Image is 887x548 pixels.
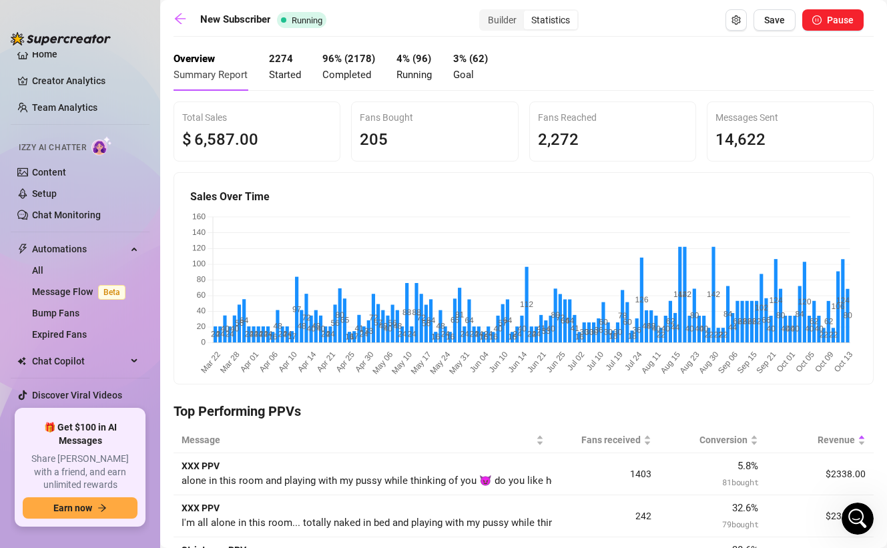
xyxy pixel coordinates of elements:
span: Save [764,15,785,25]
span: .00 [235,130,258,149]
span: Goal [453,69,474,81]
td: $2338.00 [766,453,874,495]
span: setting [731,15,741,25]
th: Revenue [766,427,874,453]
div: Fans Bought [360,110,509,125]
span: Chat Copilot [32,350,127,372]
button: Open Exit Rules [725,9,747,31]
strong: XXX PPV [182,503,220,513]
span: thunderbolt [17,244,28,254]
a: Creator Analytics [32,70,139,91]
strong: 96 % ( 2178 ) [322,53,375,65]
td: 1403 [552,453,659,495]
a: Team Analytics [32,102,97,113]
a: Content [32,167,66,178]
button: Pause [802,9,864,31]
span: Izzy AI Chatter [19,142,86,154]
span: 14,622 [715,130,766,149]
span: 5.8 % [737,460,758,472]
span: Pause [827,15,854,25]
span: Beta [98,285,125,300]
span: alone in this room and playing with my pussy while thinking of you 😈 do you like hearing my moan ... [182,475,858,487]
span: Fans received [560,433,641,447]
th: Message [174,427,552,453]
button: Save Flow [754,9,796,31]
strong: 3% (62) [453,53,488,65]
strong: 4 % ( 96 ) [396,53,431,65]
strong: 2274 [269,53,293,65]
img: logo-BBDzfeDw.svg [11,32,111,45]
a: Setup [32,188,57,199]
h5: Sales Over Time [190,189,857,205]
a: Expired Fans [32,329,87,340]
a: Discover Viral Videos [32,390,122,400]
span: Share [PERSON_NAME] with a friend, and earn unlimited rewards [23,453,137,492]
span: Started [269,69,301,81]
span: arrow-right [97,503,107,513]
td: 242 [552,495,659,537]
span: Running [292,15,322,25]
span: Automations [32,238,127,260]
a: Message FlowBeta [32,286,131,297]
span: 🎁 Get $100 in AI Messages [23,421,137,447]
span: Completed [322,69,371,81]
span: Earn now [53,503,92,513]
div: Messages Sent [715,110,865,125]
strong: Overview [174,53,215,65]
span: Running [396,69,432,81]
td: $2334.00 [766,495,874,537]
span: 81 bought [722,477,758,487]
span: Revenue [774,433,855,447]
span: 6,587 [194,130,235,149]
span: Conversion [667,433,748,447]
div: Builder [481,11,524,29]
span: pause-circle [812,15,822,25]
strong: XXX PPV [182,461,220,471]
a: Chat Monitoring [32,210,101,220]
span: 32.6 % [732,502,758,514]
span: Message [182,433,533,447]
span: 79 bought [722,519,758,529]
div: Total Sales [182,110,332,125]
span: Summary Report [174,69,248,81]
button: Earn nowarrow-right [23,497,137,519]
img: AI Chatter [91,136,112,156]
div: segmented control [479,9,579,31]
a: Bump Fans [32,308,79,318]
span: arrow-left [174,12,187,25]
h4: Top Performing PPVs [174,402,874,421]
th: Conversion [659,427,767,453]
span: 205 [360,130,388,149]
a: Home [32,49,57,59]
span: 2,272 [538,130,579,149]
div: Fans Reached [538,110,687,125]
div: Statistics [524,11,577,29]
img: Chat Copilot [17,356,26,366]
a: arrow-left [174,12,194,28]
span: $ [182,127,192,153]
th: Fans received [552,427,659,453]
strong: New Subscriber [200,13,270,25]
a: All [32,265,43,276]
iframe: Intercom live chat [842,503,874,535]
